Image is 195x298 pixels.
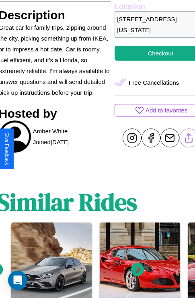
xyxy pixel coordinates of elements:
[33,137,70,147] p: Joined [DATE]
[8,271,27,290] div: Open Intercom Messenger
[129,77,179,88] p: Free Cancellations
[33,126,68,137] p: Amber White
[4,133,10,165] div: Give Feedback
[146,105,187,116] p: Add to favorites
